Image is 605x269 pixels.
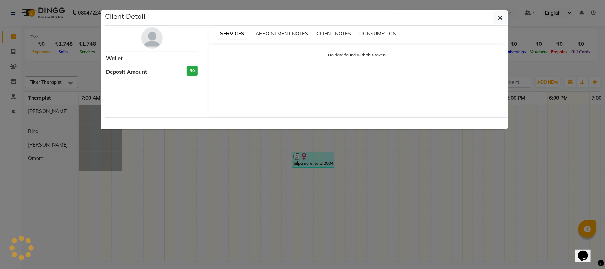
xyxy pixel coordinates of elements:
img: avatar [141,27,163,49]
span: APPOINTMENT NOTES [256,31,308,37]
iframe: chat widget [575,241,598,262]
span: Deposit Amount [106,68,147,76]
span: Wallet [106,55,123,63]
span: CLIENT NOTES [316,31,351,37]
h5: Client Detail [105,11,146,22]
span: CONSUMPTION [359,31,396,37]
p: No data found with this token. [216,52,499,58]
span: SERVICES [217,28,247,40]
h3: ₹0 [187,66,198,76]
